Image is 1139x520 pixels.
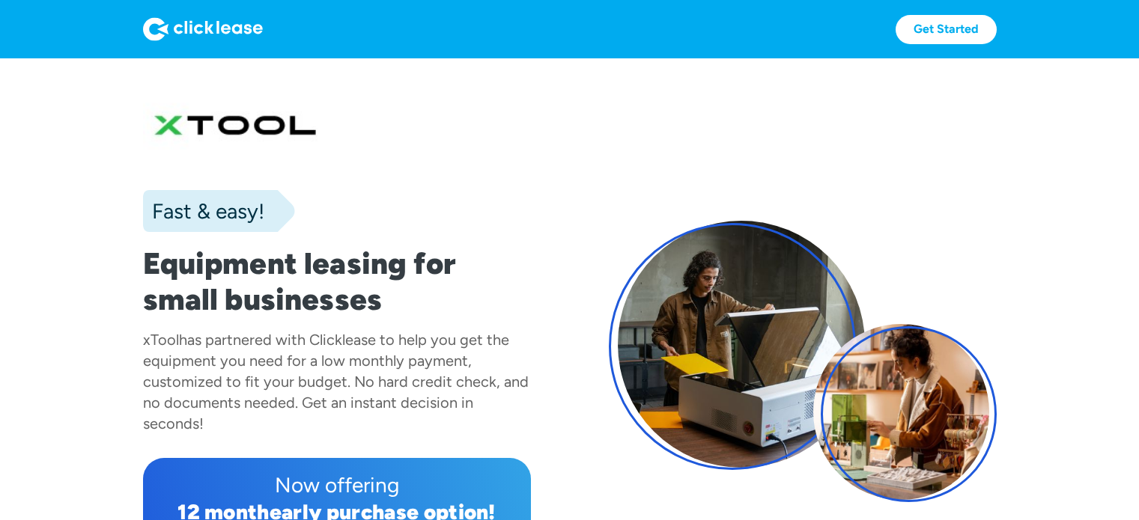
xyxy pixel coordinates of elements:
[143,245,531,317] h1: Equipment leasing for small businesses
[143,17,263,41] img: Logo
[155,470,519,500] div: Now offering
[143,331,529,432] div: has partnered with Clicklease to help you get the equipment you need for a low monthly payment, c...
[143,196,264,226] div: Fast & easy!
[143,331,179,349] div: xTool
[896,15,997,44] a: Get Started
